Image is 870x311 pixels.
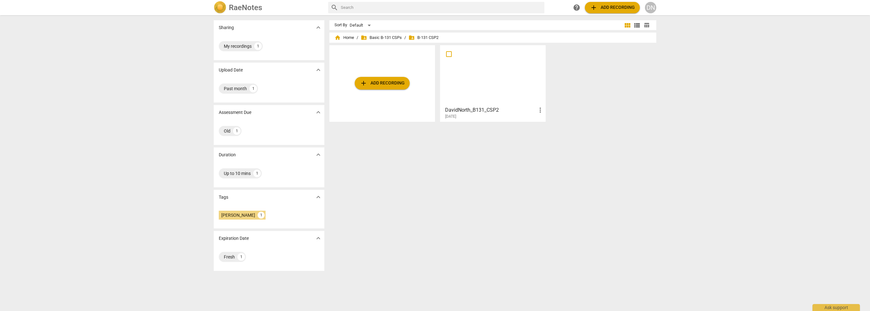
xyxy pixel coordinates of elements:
[334,23,347,28] div: Sort By
[642,21,651,30] button: Table view
[224,85,247,92] div: Past month
[224,128,230,134] div: Old
[237,253,245,261] div: 1
[442,47,543,119] a: DavidNorth_B131_CSP2[DATE]
[219,109,251,116] p: Assessment Due
[445,114,456,119] span: [DATE]
[590,4,597,11] span: add
[445,106,536,114] h3: DavidNorth_B131_CSP2
[219,235,249,242] p: Expiration Date
[224,43,252,49] div: My recordings
[219,194,228,201] p: Tags
[219,67,243,73] p: Upload Date
[214,1,226,14] img: Logo
[644,22,650,28] span: table_chart
[314,150,323,159] button: Show more
[812,304,860,311] div: Ask support
[632,21,642,30] button: List view
[315,193,322,201] span: expand_more
[408,34,438,41] span: B-131 CSP2
[404,35,406,40] span: /
[355,77,410,90] button: Upload
[249,85,257,92] div: 1
[645,2,656,13] button: DN
[334,34,341,41] span: home
[314,233,323,243] button: Show more
[219,24,234,31] p: Sharing
[315,151,322,159] span: expand_more
[258,212,265,219] div: 1
[350,20,373,30] div: Default
[315,109,322,116] span: expand_more
[571,2,582,13] a: Help
[361,34,402,41] span: Basic B-131 CSPs
[334,34,354,41] span: Home
[585,2,640,13] button: Upload
[624,22,631,29] span: view_module
[315,24,322,31] span: expand_more
[360,79,405,87] span: Add recording
[357,35,358,40] span: /
[623,21,632,30] button: Tile view
[408,34,415,41] span: folder_shared
[314,65,323,75] button: Show more
[219,152,236,158] p: Duration
[314,23,323,32] button: Show more
[224,170,251,177] div: Up to 10 mins
[314,192,323,202] button: Show more
[361,34,367,41] span: folder_shared
[331,4,338,11] span: search
[254,42,262,50] div: 1
[214,1,323,14] a: LogoRaeNotes
[233,127,241,135] div: 1
[536,106,544,114] span: more_vert
[315,66,322,74] span: expand_more
[224,254,235,260] div: Fresh
[229,3,262,12] h2: RaeNotes
[360,79,367,87] span: add
[315,234,322,242] span: expand_more
[590,4,635,11] span: Add recording
[341,3,542,13] input: Search
[573,4,580,11] span: help
[221,212,255,218] div: [PERSON_NAME]
[633,22,641,29] span: view_list
[253,170,261,177] div: 1
[314,108,323,117] button: Show more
